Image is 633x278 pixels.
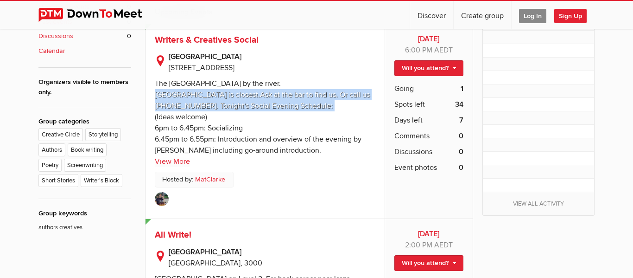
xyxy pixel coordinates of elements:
img: MatClarke [155,192,169,206]
b: 0 [459,130,463,142]
span: [STREET_ADDRESS] [169,63,234,72]
b: [DATE] [394,33,463,45]
b: [GEOGRAPHIC_DATA] [169,51,375,62]
b: Calendar [38,46,65,56]
b: 1 [461,83,463,94]
b: 34 [455,99,463,110]
b: [GEOGRAPHIC_DATA] [169,246,375,258]
a: All Write! [155,229,191,240]
b: 0 [459,146,463,157]
b: 0 [459,162,463,173]
b: [DATE] [394,228,463,239]
div: Group categories [38,116,131,127]
span: [GEOGRAPHIC_DATA], 3000 [169,259,262,268]
p: Hosted by: [155,172,234,187]
span: Sign Up [554,9,587,23]
span: 2:00 PM [405,240,432,250]
a: Log In [512,1,554,29]
span: 6:00 PM [405,45,432,55]
a: Discover [410,1,453,29]
div: Organizers visible to members only. [38,77,131,97]
p: authors creatives [38,219,131,232]
span: Event photos [394,162,437,173]
div: The [GEOGRAPHIC_DATA] by the river. [GEOGRAPHIC_DATA] is closest.Ask at the bar to find us. Or ca... [155,79,370,155]
span: Log In [519,9,546,23]
span: Going [394,83,414,94]
span: Australia/Sydney [434,45,453,55]
a: MatClarke [195,175,225,185]
div: Group keywords [38,208,131,219]
span: Discussions [394,146,432,157]
span: Australia/Sydney [434,240,453,250]
b: 7 [459,115,463,126]
a: View More [155,156,190,167]
a: Will you attend? [394,255,463,271]
span: Spots left [394,99,425,110]
span: Comments [394,130,430,142]
img: DownToMeet [38,8,157,22]
span: Days left [394,115,423,126]
a: Writers & Creatives Social [155,34,259,45]
a: View all activity [483,192,595,215]
a: Sign Up [554,1,594,29]
a: Will you attend? [394,60,463,76]
span: 0 [127,31,131,41]
a: Discussions 0 [38,31,131,41]
a: Calendar [38,46,131,56]
b: Discussions [38,31,73,41]
a: Create group [454,1,511,29]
